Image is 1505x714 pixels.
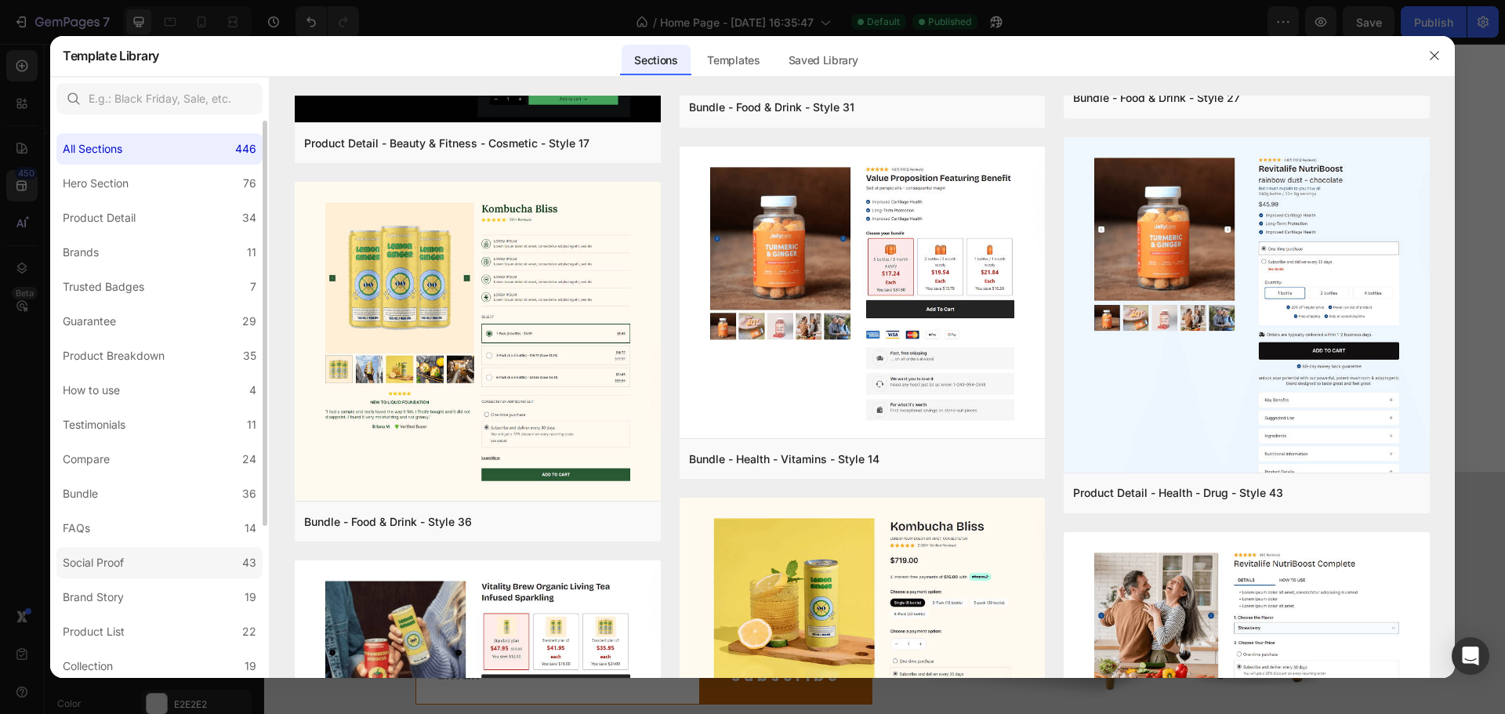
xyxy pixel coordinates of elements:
div: 22 [242,622,256,641]
img: bd14.png [680,147,1046,441]
img: Alt Image [633,348,1091,662]
div: Product Detail [63,208,136,227]
button: Dot [624,301,633,310]
div: Bundle [63,484,98,503]
button: Dot [640,301,649,310]
button: Carousel Next Arrow [897,184,922,209]
div: Compare [63,450,110,469]
div: Social Proof [63,553,124,572]
div: Brands [63,243,99,262]
div: FAQs [63,519,90,538]
div: 43 [242,553,256,572]
div: Bundle - Health - Vitamins - Style 14 [689,450,879,469]
h2: Template Library [63,35,159,76]
div: Bundle - Food & Drink - Style 31 [689,98,854,117]
input: E.g.: Black Friday, Sale, etc. [56,83,263,114]
img: pd36.png [1064,137,1430,549]
div: 34 [242,208,256,227]
div: 446 [235,140,256,158]
input: Email [151,601,436,660]
div: 11 [247,415,256,434]
div: 24 [242,450,256,469]
div: How to use [63,381,120,400]
div: 76 [243,174,256,193]
div: Trusted Badges [63,277,144,296]
div: Testimonials [63,415,125,434]
div: Hero Section [63,174,129,193]
p: “I was surprised at how sturdy and well-made this product is. It not only looks great but works e... [309,158,933,198]
div: Guarantee [63,312,116,331]
div: Brand Story [63,588,124,607]
h2: THE BAUVE CLUB INSIDER [150,484,609,529]
div: 19 [245,588,256,607]
div: 19 [245,657,256,676]
button: Dot [608,301,618,310]
div: Bundle - Food & Drink - Style 36 [304,513,472,531]
h3: “Amazing Quality!” [307,122,934,145]
div: Bundle - Food & Drink - Style 27 [1073,89,1240,107]
div: 4 [249,381,256,400]
div: All Sections [63,140,122,158]
div: Templates [694,45,772,76]
div: 7 [250,277,256,296]
p: - [PERSON_NAME] [309,214,933,230]
button: Dot [593,301,602,310]
button: Subscribe [436,603,608,661]
div: Product Detail - Health - Drug - Style 43 [1073,484,1283,502]
div: 36 [242,484,256,503]
div: Product List [63,622,125,641]
p: Our customer advocates are standing by 24/7 to support you via email. [152,46,1090,66]
div: Product Detail - Beauty & Fitness - Cosmetic - Style 17 [304,134,589,153]
div: 35 [243,346,256,365]
div: Sections [622,45,690,76]
div: Subscribe [467,622,577,643]
div: 11 [247,243,256,262]
div: Product Breakdown [63,346,165,365]
div: Open Intercom Messenger [1452,637,1489,675]
div: Saved Library [776,45,871,76]
div: 29 [242,312,256,331]
p: Stay in the loop with Bauve Club – exclusive updates, offers, and inspirations delivered to your ... [152,536,607,574]
div: 14 [245,519,256,538]
div: Collection [63,657,113,676]
img: bd36.png [295,182,661,504]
